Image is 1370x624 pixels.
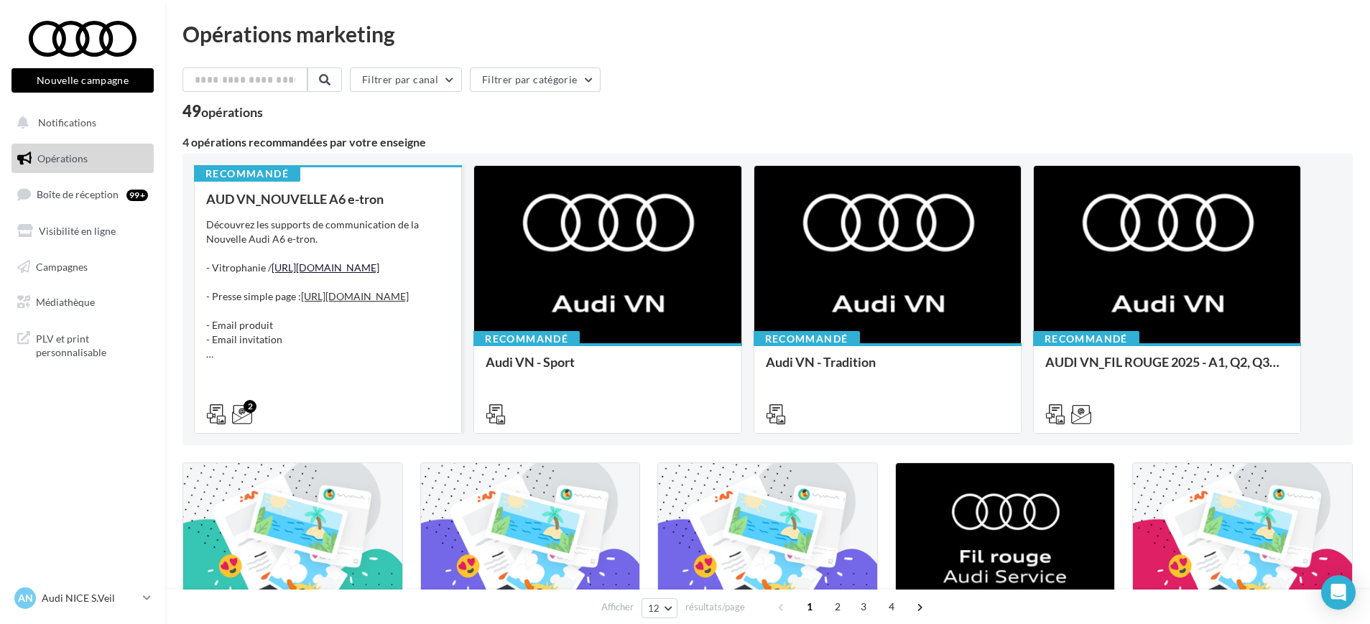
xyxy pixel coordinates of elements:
[470,67,601,92] button: Filtrer par catégorie
[9,144,157,174] a: Opérations
[9,287,157,317] a: Médiathèque
[11,68,154,93] button: Nouvelle campagne
[301,290,409,302] a: [URL][DOMAIN_NAME]
[206,192,450,206] div: AUD VN_NOUVELLE A6 e-tron
[194,166,300,182] div: Recommandé
[42,591,137,605] p: Audi NICE S.Veil
[36,260,88,272] span: Campagnes
[766,355,1009,383] div: Audi VN - Tradition
[36,296,95,308] span: Médiathèque
[9,216,157,246] a: Visibilité en ligne
[182,103,263,119] div: 49
[9,252,157,282] a: Campagnes
[880,595,903,618] span: 4
[11,585,154,612] a: AN Audi NICE S.Veil
[826,595,849,618] span: 2
[182,136,1353,148] div: 4 opérations recommandées par votre enseigne
[601,600,634,614] span: Afficher
[350,67,462,92] button: Filtrer par canal
[1033,331,1139,347] div: Recommandé
[486,355,729,383] div: Audi VN - Sport
[754,331,860,347] div: Recommandé
[38,116,96,129] span: Notifications
[244,400,256,413] div: 2
[852,595,875,618] span: 3
[685,600,745,614] span: résultats/page
[201,106,263,118] div: opérations
[126,190,148,201] div: 99+
[9,108,151,138] button: Notifications
[648,602,660,614] span: 12
[37,188,119,200] span: Boîte de réception
[36,329,148,360] span: PLV et print personnalisable
[642,598,678,618] button: 12
[9,179,157,210] a: Boîte de réception99+
[18,591,33,605] span: AN
[206,218,450,361] div: Découvrez les supports de communication de la Nouvelle Audi A6 e-tron. - Vitrophanie / - Presse s...
[798,595,821,618] span: 1
[473,331,580,347] div: Recommandé
[9,323,157,365] a: PLV et print personnalisable
[1045,355,1289,383] div: AUDI VN_FIL ROUGE 2025 - A1, Q2, Q3, Q5 et Q4 e-tron
[37,152,88,164] span: Opérations
[182,23,1353,45] div: Opérations marketing
[272,261,379,274] a: [URL][DOMAIN_NAME]
[39,225,116,237] span: Visibilité en ligne
[1321,575,1356,610] div: Open Intercom Messenger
